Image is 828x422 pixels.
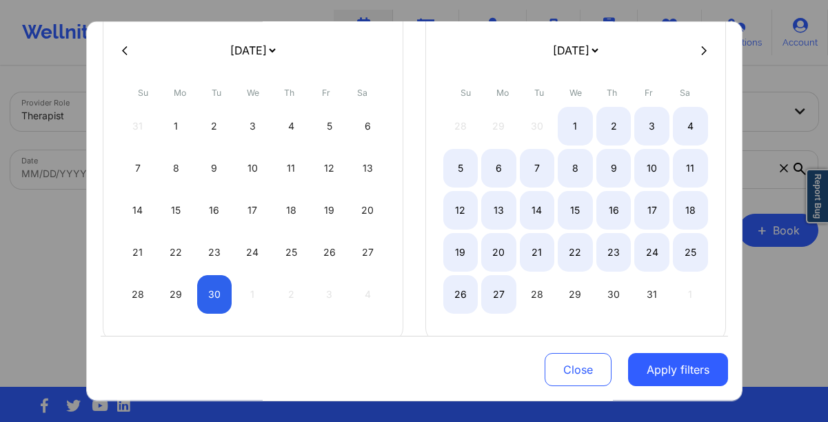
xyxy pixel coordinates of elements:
abbr: Thursday [607,88,617,98]
div: Fri Oct 03 2025 [634,107,669,145]
abbr: Wednesday [569,88,582,98]
abbr: Saturday [357,88,367,98]
div: Wed Sep 24 2025 [235,233,270,272]
div: Wed Oct 29 2025 [558,275,593,314]
div: Mon Sep 01 2025 [159,107,194,145]
div: Mon Oct 27 2025 [481,275,516,314]
div: Sat Sep 06 2025 [350,107,385,145]
div: Fri Oct 10 2025 [634,149,669,188]
div: Tue Sep 30 2025 [197,275,232,314]
div: Sat Oct 04 2025 [673,107,708,145]
div: Mon Oct 20 2025 [481,233,516,272]
div: Sat Oct 25 2025 [673,233,708,272]
div: Fri Oct 24 2025 [634,233,669,272]
div: Tue Sep 09 2025 [197,149,232,188]
div: Wed Oct 15 2025 [558,191,593,230]
div: Tue Oct 28 2025 [520,275,555,314]
button: Apply filters [628,353,728,386]
abbr: Friday [645,88,653,98]
div: Fri Sep 26 2025 [312,233,347,272]
div: Tue Sep 02 2025 [197,107,232,145]
div: Thu Sep 25 2025 [274,233,309,272]
div: Tue Sep 16 2025 [197,191,232,230]
abbr: Sunday [138,88,148,98]
div: Thu Oct 09 2025 [596,149,632,188]
div: Thu Oct 02 2025 [596,107,632,145]
div: Tue Oct 21 2025 [520,233,555,272]
div: Sun Oct 05 2025 [443,149,478,188]
div: Mon Sep 22 2025 [159,233,194,272]
div: Mon Sep 29 2025 [159,275,194,314]
div: Mon Oct 06 2025 [481,149,516,188]
div: Sun Sep 21 2025 [121,233,156,272]
abbr: Tuesday [212,88,221,98]
div: Wed Oct 22 2025 [558,233,593,272]
div: Thu Sep 04 2025 [274,107,309,145]
div: Mon Sep 15 2025 [159,191,194,230]
div: Thu Oct 16 2025 [596,191,632,230]
div: Mon Sep 08 2025 [159,149,194,188]
abbr: Sunday [461,88,471,98]
div: Sun Sep 14 2025 [121,191,156,230]
div: Wed Oct 01 2025 [558,107,593,145]
div: Tue Oct 07 2025 [520,149,555,188]
div: Sat Sep 27 2025 [350,233,385,272]
div: Sun Sep 07 2025 [121,149,156,188]
div: Fri Sep 12 2025 [312,149,347,188]
div: Fri Sep 05 2025 [312,107,347,145]
div: Wed Oct 08 2025 [558,149,593,188]
abbr: Saturday [680,88,690,98]
div: Tue Oct 14 2025 [520,191,555,230]
abbr: Wednesday [247,88,259,98]
div: Sat Oct 11 2025 [673,149,708,188]
abbr: Tuesday [534,88,544,98]
div: Sat Sep 13 2025 [350,149,385,188]
abbr: Monday [174,88,186,98]
div: Thu Oct 23 2025 [596,233,632,272]
div: Sun Oct 19 2025 [443,233,478,272]
div: Fri Oct 17 2025 [634,191,669,230]
div: Sat Oct 18 2025 [673,191,708,230]
div: Fri Oct 31 2025 [634,275,669,314]
div: Fri Sep 19 2025 [312,191,347,230]
abbr: Friday [322,88,330,98]
div: Wed Sep 03 2025 [235,107,270,145]
abbr: Thursday [284,88,294,98]
button: Close [545,353,612,386]
div: Sat Sep 20 2025 [350,191,385,230]
div: Wed Sep 17 2025 [235,191,270,230]
abbr: Monday [496,88,509,98]
div: Sun Oct 12 2025 [443,191,478,230]
div: Sun Sep 28 2025 [121,275,156,314]
div: Thu Sep 11 2025 [274,149,309,188]
div: Thu Sep 18 2025 [274,191,309,230]
div: Thu Oct 30 2025 [596,275,632,314]
div: Tue Sep 23 2025 [197,233,232,272]
div: Sun Oct 26 2025 [443,275,478,314]
div: Mon Oct 13 2025 [481,191,516,230]
div: Wed Sep 10 2025 [235,149,270,188]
